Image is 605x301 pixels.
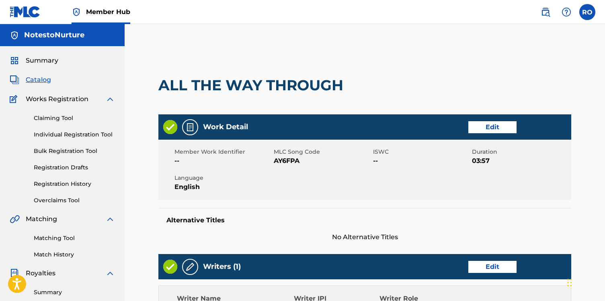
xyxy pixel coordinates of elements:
[472,156,569,166] span: 03:57
[203,122,248,132] h5: Work Detail
[166,216,563,224] h5: Alternative Titles
[10,56,58,65] a: SummarySummary
[185,262,195,272] img: Writers
[34,147,115,155] a: Bulk Registration Tool
[34,180,115,188] a: Registration History
[582,189,605,254] iframe: Resource Center
[579,4,595,20] div: User Menu
[203,262,241,271] h5: Writers (1)
[86,7,130,16] span: Member Hub
[158,232,571,242] span: No Alternative Titles
[163,260,177,274] img: Valid
[10,6,41,18] img: MLC Logo
[26,94,88,104] span: Works Registration
[10,75,51,85] a: CatalogCatalog
[174,148,272,156] span: Member Work Identifier
[105,214,115,224] img: expand
[174,174,272,182] span: Language
[158,76,347,94] h2: ALL THE WAY THROUGH
[34,234,115,242] a: Matching Tool
[274,148,371,156] span: MLC Song Code
[34,250,115,259] a: Match History
[34,288,115,297] a: Summary
[10,268,19,278] img: Royalties
[163,120,177,134] img: Valid
[10,75,19,85] img: Catalog
[468,121,517,133] a: Edit
[10,94,20,104] img: Works Registration
[10,31,19,40] img: Accounts
[26,214,57,224] span: Matching
[26,75,51,85] span: Catalog
[34,114,115,122] a: Claiming Tool
[185,122,195,132] img: Work Detail
[26,268,55,278] span: Royalties
[472,148,569,156] span: Duration
[105,268,115,278] img: expand
[373,148,470,156] span: ISWC
[34,163,115,172] a: Registration Drafts
[174,182,272,192] span: English
[558,4,574,20] div: Help
[373,156,470,166] span: --
[468,261,517,273] a: Edit
[34,196,115,205] a: Overclaims Tool
[26,56,58,65] span: Summary
[24,31,84,40] h5: NotestoNurture
[565,262,605,301] iframe: Chat Widget
[562,7,571,17] img: help
[105,94,115,104] img: expand
[537,4,554,20] a: Public Search
[72,7,81,17] img: Top Rightsholder
[10,56,19,65] img: Summary
[274,156,371,166] span: AY6FPA
[567,270,572,295] div: Drag
[34,130,115,139] a: Individual Registration Tool
[10,214,20,224] img: Matching
[174,156,272,166] span: --
[541,7,550,17] img: search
